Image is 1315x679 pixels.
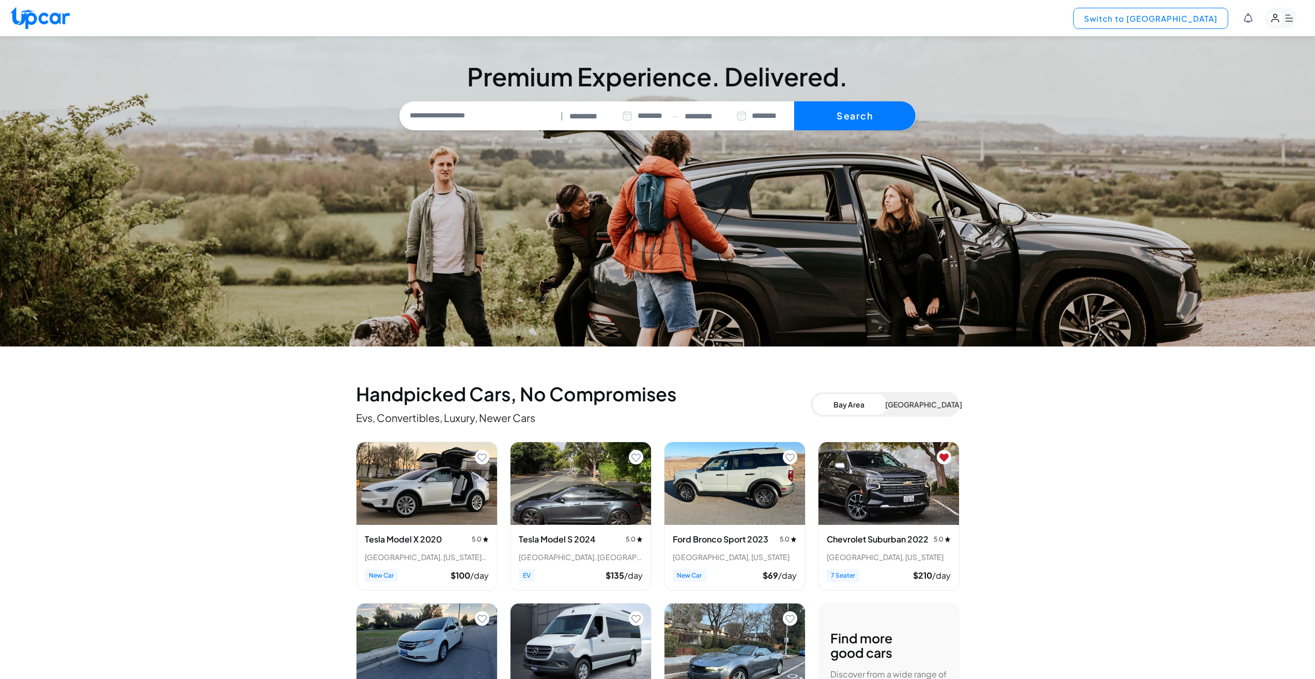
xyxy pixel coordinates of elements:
[673,569,706,582] span: New Car
[934,535,951,544] span: 5.0
[830,631,892,660] h3: Find more good cars
[357,442,497,525] img: Tesla Model X 2020
[794,101,916,130] button: Search
[356,442,498,591] div: View details for Tesla Model X 2020
[470,570,489,581] span: /day
[519,552,643,562] div: [GEOGRAPHIC_DATA], [GEOGRAPHIC_DATA]
[365,533,442,546] h3: Tesla Model X 2020
[356,384,811,404] h2: Handpicked Cars, No Compromises
[813,394,885,415] button: Bay Area
[932,570,951,581] span: /day
[664,442,806,591] div: View details for Ford Bronco Sport 2023
[818,442,960,591] div: View details for Chevrolet Suburban 2022
[510,442,651,525] img: Tesla Model S 2024
[626,535,643,544] span: 5.0
[519,569,535,582] span: EV
[365,552,489,562] div: [GEOGRAPHIC_DATA], [US_STATE] • 1 trips
[483,536,489,542] img: star
[913,570,932,581] span: $ 210
[519,533,595,546] h3: Tesla Model S 2024
[672,110,678,122] span: —
[937,450,951,464] button: Remove from favorites
[10,7,70,29] img: Upcar Logo
[472,535,489,544] span: 5.0
[778,570,797,581] span: /day
[637,536,643,542] img: star
[664,442,805,525] img: Ford Bronco Sport 2023
[945,536,951,542] img: star
[629,450,643,464] button: Add to favorites
[510,442,652,591] div: View details for Tesla Model S 2024
[783,450,797,464] button: Add to favorites
[624,570,643,581] span: /day
[818,442,959,525] img: Chevrolet Suburban 2022
[673,533,768,546] h3: Ford Bronco Sport 2023
[1073,8,1228,29] button: Switch to [GEOGRAPHIC_DATA]
[399,64,916,89] h3: Premium Experience. Delivered.
[780,535,797,544] span: 5.0
[629,611,643,626] button: Add to favorites
[673,552,797,562] div: [GEOGRAPHIC_DATA], [US_STATE]
[791,536,797,542] img: star
[827,569,859,582] span: 7 Seater
[451,570,470,581] span: $ 100
[827,533,929,546] h3: Chevrolet Suburban 2022
[356,411,811,425] p: Evs, Convertibles, Luxury, Newer Cars
[885,394,957,415] button: [GEOGRAPHIC_DATA]
[783,611,797,626] button: Add to favorites
[475,450,489,464] button: Add to favorites
[763,570,778,581] span: $ 69
[561,110,563,122] span: |
[365,569,398,582] span: New Car
[606,570,624,581] span: $ 135
[827,552,951,562] div: [GEOGRAPHIC_DATA], [US_STATE]
[475,611,489,626] button: Add to favorites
